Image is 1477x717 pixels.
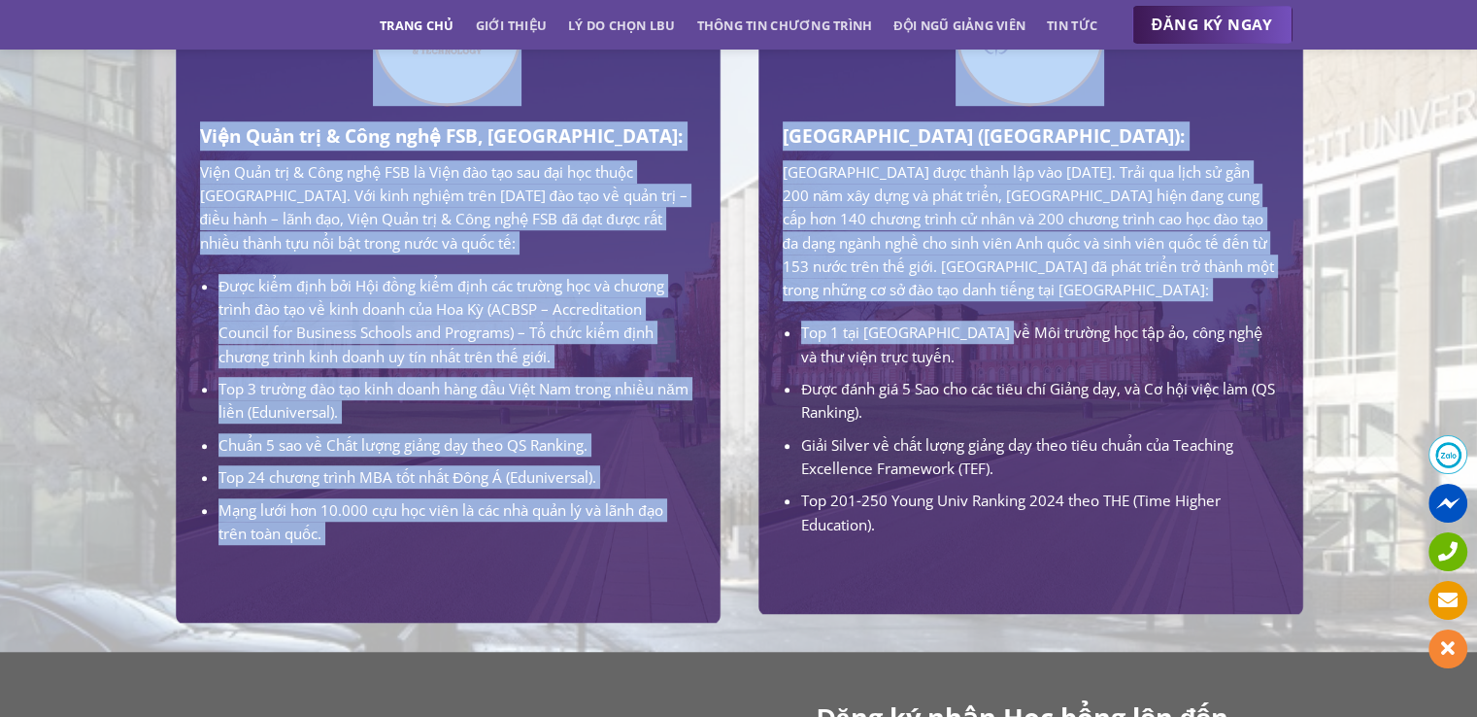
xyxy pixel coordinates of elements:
[1152,13,1273,37] span: ĐĂNG KÝ NGAY
[218,274,694,368] li: Được kiểm định bởi Hội đồng kiểm định các trường học và chương trình đào tạo về kinh doanh của Ho...
[200,160,695,255] p: Viện Quản trị & Công nghệ FSB là Viện đào tạo sau đại học thuộc [GEOGRAPHIC_DATA]. Với kinh nghiệ...
[200,121,695,151] h3: Viện Quản trị & Công nghệ FSB, [GEOGRAPHIC_DATA]:
[1132,6,1292,45] a: ĐĂNG KÝ NGAY
[697,8,873,43] a: Thông tin chương trình
[801,489,1277,536] li: Top 201-250 Young Univ Ranking 2024 theo THE (Time Higher Education).
[893,8,1025,43] a: Đội ngũ giảng viên
[783,160,1278,302] p: [GEOGRAPHIC_DATA] được thành lập vào [DATE]. Trải qua lịch sử gần 200 năm xây dựng và phát triển,...
[475,8,547,43] a: Giới thiệu
[218,377,694,425] li: Top 3 trường đào tạo kinh doanh hàng đầu Việt Nam trong nhiều năm liền (Eduniversal).
[801,433,1277,481] li: Giải Silver về chất lượng giảng dạy theo tiêu chuẩn của Teaching Excellence Framework (TEF).
[783,121,1278,151] h3: [GEOGRAPHIC_DATA] ([GEOGRAPHIC_DATA]):
[218,498,694,546] li: Mạng lưới hơn 10.000 cựu học viên là các nhà quản lý và lãnh đạo trên toàn quốc.
[218,433,694,457] li: Chuẩn 5 sao về Chất lượng giảng dạy theo QS Ranking.
[1047,8,1097,43] a: Tin tức
[218,465,694,489] li: Top 24 chương trình MBA tốt nhất Đông Á (Eduniversal).
[801,377,1277,425] li: Được đánh giá 5 Sao cho các tiêu chí Giảng dạy, và Cơ hội việc làm (QS Ranking).
[801,321,1277,368] li: Top 1 tại [GEOGRAPHIC_DATA] về Môi trường học tập ảo, công nghệ và thư viện trực tuyến.
[568,8,676,43] a: Lý do chọn LBU
[380,8,453,43] a: Trang chủ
